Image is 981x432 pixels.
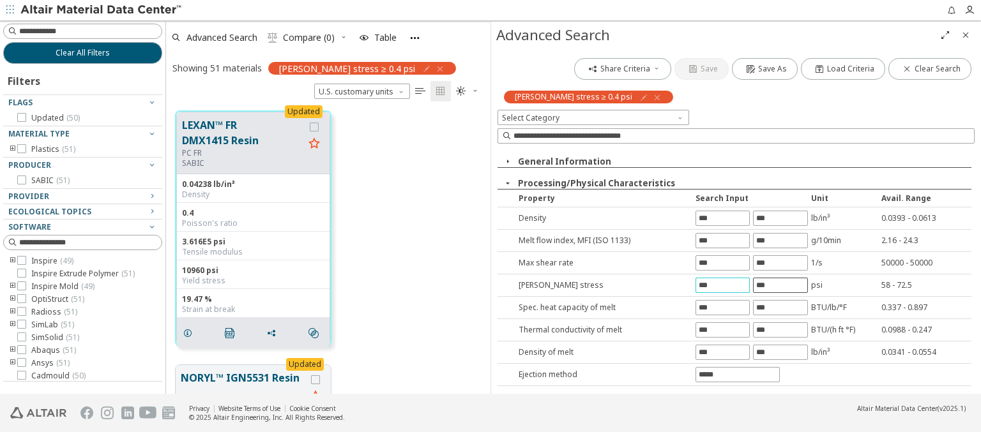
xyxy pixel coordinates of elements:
div: 2.16 - 24.3 [881,235,971,246]
button: PDF Download [219,320,246,346]
button: Close [955,25,976,45]
span: Inspire Mold [31,281,95,292]
div: psi [811,279,879,290]
i:  [436,86,446,96]
i: toogle group [8,320,17,330]
span: ( 50 ) [66,112,80,123]
span: Inspire Extrude Polymer [31,269,135,279]
i: toogle group [8,307,17,317]
i: toogle group [8,294,17,304]
span: Cadmould [31,371,86,381]
div: Tensile modulus [182,247,324,257]
span: Material Type [8,128,70,139]
i: toogle group [8,144,17,154]
button: Favorite [304,134,324,154]
button: Clear Search [888,58,971,80]
div: [PERSON_NAME] stress [512,279,692,290]
i: toogle group [8,256,17,266]
button: Similar search [303,320,330,346]
div: (v2025.1) [857,404,966,413]
div: grid [166,101,490,394]
button: Save As [732,58,798,80]
div: 0.4 [182,208,324,218]
button: Load Criteria [801,58,885,80]
span: ( 51 ) [71,294,84,304]
span: ( 51 ) [56,175,70,186]
span: Ecological Topics [8,206,91,217]
span: ( 51 ) [66,332,79,343]
span: ( 51 ) [63,345,76,355]
span: Producer [8,160,51,170]
span: Ansys [31,358,70,368]
span: [PERSON_NAME] stress ≥ 0.4 psi [279,63,415,74]
div: BTU/(h ft °F) [811,324,879,335]
span: Save As [758,64,787,74]
div: Density [512,212,692,223]
span: ( 51 ) [61,319,74,330]
button: Software [3,220,162,235]
span: ( 49 ) [81,281,95,292]
span: Share Criteria [600,64,650,74]
div: Filters [3,64,47,94]
button: Close [498,156,518,167]
i:  [268,33,278,43]
a: Cookie Consent [289,404,336,413]
span: Software [8,221,51,232]
button: Table View [410,81,430,101]
div: Density of melt [512,346,692,357]
span: ( 51 ) [62,144,75,154]
button: Details [177,320,204,346]
button: Producer [3,158,162,173]
span: Inspire [31,256,73,266]
i:  [456,86,466,96]
div: © 2025 Altair Engineering, Inc. All Rights Reserved. [189,413,345,422]
i:  [308,328,319,338]
span: [PERSON_NAME] stress ≥ 0.4 psi [515,91,632,103]
button: General Information [518,156,611,167]
div: Density [182,190,324,200]
div: Updated [285,105,323,118]
div: Avail. Range [881,193,971,204]
button: Full Screen [935,25,955,45]
div: PC FR [182,148,304,158]
span: ( 51 ) [64,306,77,317]
img: Altair Material Data Center [20,4,183,17]
i: toogle group [8,345,17,355]
div: Poisson's ratio [182,218,324,228]
span: Clear Search [915,64,961,74]
div: g/10min [811,235,879,246]
div: 0.04238 lb/in³ [182,179,324,190]
div: Thermal conductivity of melt [512,324,692,335]
button: Share [261,320,287,346]
div: 0.0393 - 0.0613 [881,212,971,223]
div: Melt flow index , MFI (ISO 1133) [512,235,692,246]
span: Altair Material Data Center [857,404,938,413]
button: Tile View [430,81,451,101]
button: Ecological Topics [3,204,162,220]
button: Theme [451,81,484,101]
div: 0.0988 - 0.247 [881,324,971,335]
div: Showing 51 materials [172,62,262,74]
div: Ejection method [512,369,692,380]
div: 50000 - 50000 [881,257,971,268]
button: Close [498,177,518,189]
span: ( 49 ) [60,255,73,266]
span: Radioss [31,307,77,317]
span: ( 51 ) [121,268,135,279]
div: Advanced Search [496,25,935,45]
button: Save [674,58,729,80]
div: Updated [286,358,324,371]
button: Processing/Physical Characteristics [518,177,675,189]
div: 1/s [811,257,879,268]
span: ( 51 ) [56,357,70,368]
div: 3.616E5 psi [182,237,324,247]
span: Select Category [498,110,689,125]
button: Material Type [3,126,162,142]
span: OptiStruct [31,294,84,304]
div: lb/in³ [811,346,879,357]
span: Save [701,64,718,74]
span: Provider [8,191,49,202]
span: SimLab [31,320,74,330]
div: Unit System [314,84,410,99]
i: toogle group [8,358,17,368]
